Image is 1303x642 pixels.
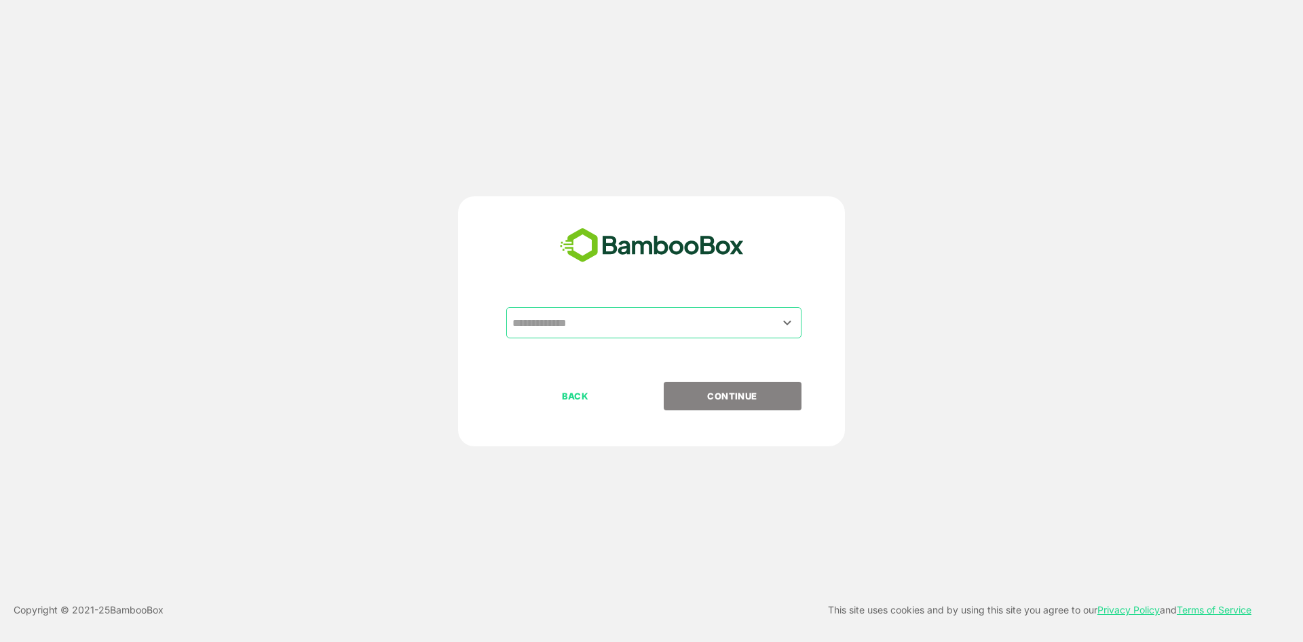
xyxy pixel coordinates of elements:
button: Open [778,313,797,332]
img: bamboobox [552,224,751,268]
a: Privacy Policy [1097,604,1160,616]
p: BACK [508,389,643,404]
a: Terms of Service [1177,604,1251,616]
p: This site uses cookies and by using this site you agree to our and [828,602,1251,618]
p: Copyright © 2021- 25 BambooBox [14,602,164,618]
button: BACK [506,382,644,410]
p: CONTINUE [664,389,800,404]
button: CONTINUE [664,382,801,410]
